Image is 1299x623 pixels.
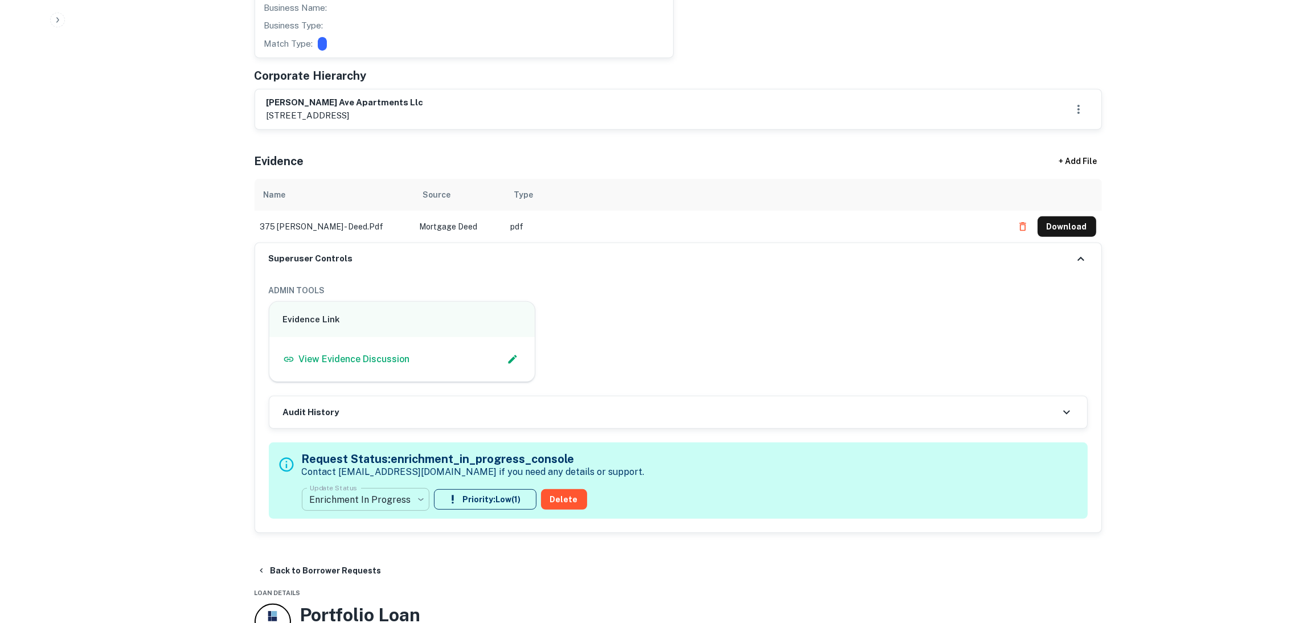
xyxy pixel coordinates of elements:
[283,313,522,326] h6: Evidence Link
[414,179,505,211] th: Source
[505,211,1007,243] td: pdf
[264,1,327,15] p: Business Name:
[255,179,414,211] th: Name
[423,188,451,202] div: Source
[299,353,410,366] p: View Evidence Discussion
[267,109,424,122] p: [STREET_ADDRESS]
[1242,532,1299,587] iframe: Chat Widget
[255,153,304,170] h5: Evidence
[283,353,410,366] a: View Evidence Discussion
[264,19,323,32] p: Business Type:
[302,450,645,468] h5: Request Status: enrichment_in_progress_console
[255,589,301,596] span: Loan Details
[1038,151,1118,172] div: + Add File
[504,351,521,368] button: Edit Slack Link
[310,483,357,493] label: Update Status
[434,489,536,510] button: Priority:Low(1)
[264,37,313,51] p: Match Type:
[255,211,414,243] td: 375 [PERSON_NAME] - deed.pdf
[255,179,1102,243] div: scrollable content
[269,252,353,265] h6: Superuser Controls
[264,188,286,202] div: Name
[1038,216,1096,237] button: Download
[414,211,505,243] td: Mortgage Deed
[541,489,587,510] button: Delete
[252,560,386,581] button: Back to Borrower Requests
[302,483,429,515] div: Enrichment In Progress
[302,465,645,479] p: Contact [EMAIL_ADDRESS][DOMAIN_NAME] if you need any details or support.
[267,96,424,109] h6: [PERSON_NAME] ave apartments llc
[283,406,339,419] h6: Audit History
[1013,218,1033,236] button: Delete file
[514,188,534,202] div: Type
[255,67,367,84] h5: Corporate Hierarchy
[505,179,1007,211] th: Type
[269,284,1088,297] h6: ADMIN TOOLS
